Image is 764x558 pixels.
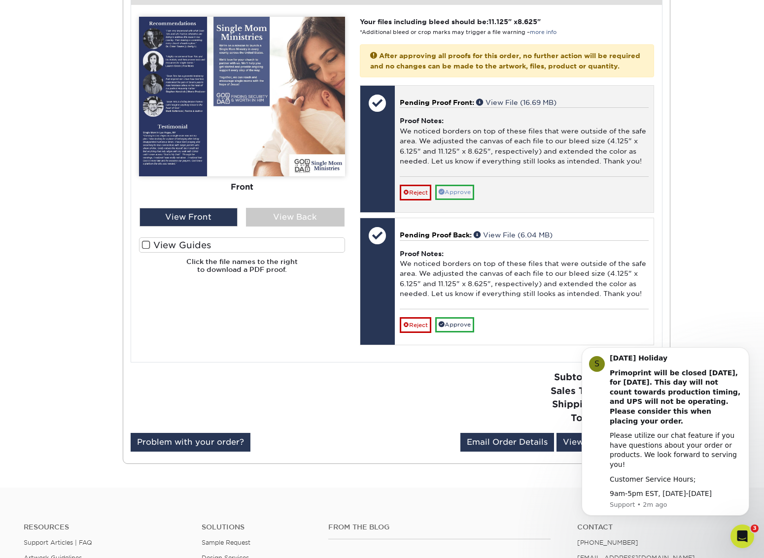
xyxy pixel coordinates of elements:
a: Problem with your order? [131,433,250,452]
iframe: Intercom notifications message [567,342,764,531]
div: We noticed borders on top of these files that were outside of the safe area. We adjusted the canv... [400,240,649,309]
strong: Proof Notes: [400,117,444,125]
div: View Back [246,208,345,227]
label: View Guides [139,237,345,253]
a: View File (16.69 MB) [476,98,556,106]
h4: From the Blog [328,523,551,531]
iframe: Google Customer Reviews [683,531,764,558]
a: View File (6.04 MB) [474,231,553,239]
h4: Solutions [202,523,314,531]
h6: Click the file names to the right to download a PDF proof. [139,258,345,282]
strong: Shipping: [552,398,598,409]
strong: Sales Tax: [551,385,598,396]
div: We noticed borders on top of these files that were outside of the safe area. We adjusted the canv... [400,107,649,176]
a: Support Articles | FAQ [24,539,92,546]
a: Email Order Details [460,433,554,452]
h4: Resources [24,523,187,531]
div: Front [139,176,345,198]
a: Reject [400,185,431,200]
a: View Receipt [556,433,625,452]
strong: Proof Notes: [400,250,444,258]
span: 3 [751,525,759,532]
span: Pending Proof Back: [400,231,472,239]
span: 8.625 [518,18,537,26]
strong: Subtotal: [554,371,598,382]
a: Approve [435,317,474,332]
a: Sample Request [202,539,250,546]
strong: After approving all proofs for this order, no further action will be required and no changes can ... [370,52,640,69]
span: Pending Proof Front: [400,98,474,106]
a: more info [530,29,556,35]
a: Reject [400,317,431,333]
strong: Your files including bleed should be: " x " [360,18,541,26]
div: View Front [139,208,238,227]
span: 11.125 [488,18,508,26]
a: Approve [435,185,474,200]
iframe: Intercom live chat [730,525,754,548]
a: [PHONE_NUMBER] [577,539,638,546]
small: *Additional bleed or crop marks may trigger a file warning – [360,29,556,35]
